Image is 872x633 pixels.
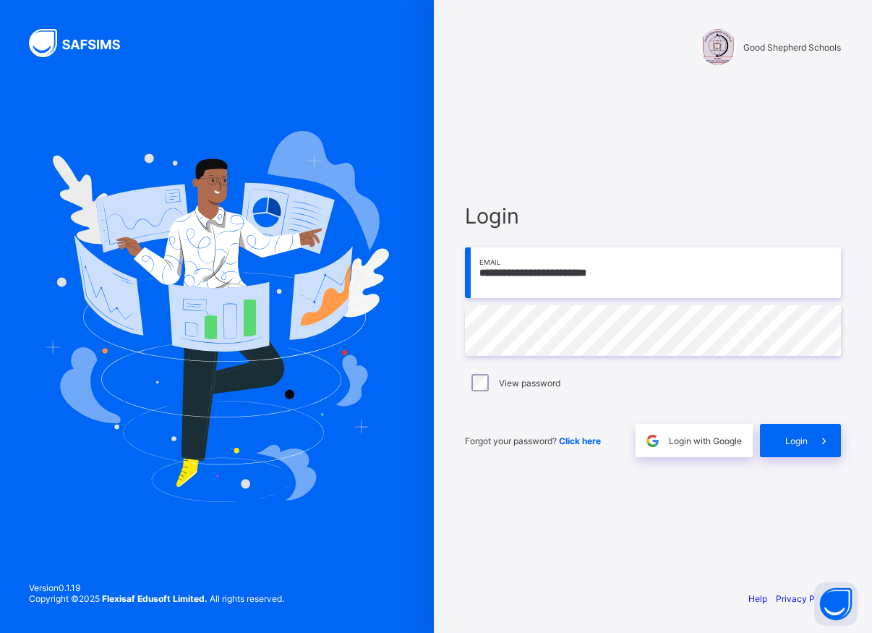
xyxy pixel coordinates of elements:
[102,593,208,604] strong: Flexisaf Edusoft Limited.
[776,593,834,604] a: Privacy Policy
[814,582,858,626] button: Open asap
[465,203,841,229] span: Login
[785,436,808,446] span: Login
[29,593,284,604] span: Copyright © 2025 All rights reserved.
[559,436,601,446] a: Click here
[499,378,560,388] label: View password
[45,131,389,501] img: Hero Image
[29,582,284,593] span: Version 0.1.19
[465,436,601,446] span: Forgot your password?
[29,29,137,57] img: SAFSIMS Logo
[743,42,841,53] span: Good Shepherd Schools
[644,433,661,449] img: google.396cfc9801f0270233282035f929180a.svg
[748,593,767,604] a: Help
[669,436,742,446] span: Login with Google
